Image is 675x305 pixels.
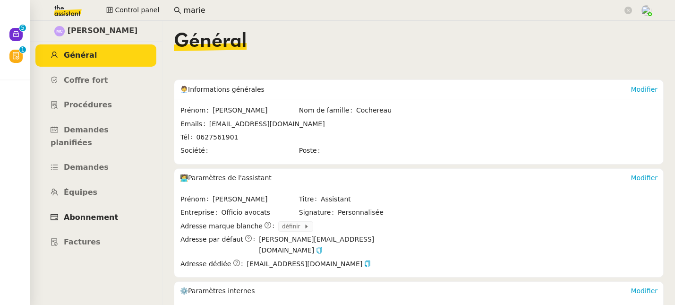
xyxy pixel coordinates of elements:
[64,76,108,85] span: Coffre fort
[356,105,417,116] span: Cochereau
[631,287,658,295] a: Modifier
[641,5,651,16] img: users%2FNTfmycKsCFdqp6LX6USf2FmuPJo2%2Favatar%2F16D86256-2126-4AE5-895D-3A0011377F92_1_102_o-remo...
[180,119,209,130] span: Emails
[180,194,213,205] span: Prénom
[180,80,631,99] div: 🧑‍💼
[64,163,109,172] span: Demandes
[321,194,416,205] span: Assistant
[188,86,265,93] span: Informations générales
[180,145,212,156] span: Société
[64,100,112,109] span: Procédures
[51,125,109,147] span: Demandes planifiées
[54,26,65,36] img: svg
[183,4,623,17] input: Rechercher
[35,182,156,204] a: Équipes
[35,94,156,116] a: Procédures
[64,188,97,197] span: Équipes
[35,157,156,179] a: Demandes
[259,234,416,256] span: [PERSON_NAME][EMAIL_ADDRESS][DOMAIN_NAME]
[221,207,298,218] span: Officio avocats
[180,169,631,188] div: 🧑‍💻
[213,105,298,116] span: [PERSON_NAME]
[631,86,658,93] a: Modifier
[35,207,156,229] a: Abonnement
[188,174,272,182] span: Paramètres de l'assistant
[64,237,101,246] span: Factures
[196,133,238,141] span: 0627561901
[21,46,25,55] p: 1
[19,25,26,31] nz-badge-sup: 5
[68,25,138,37] span: [PERSON_NAME]
[299,194,321,205] span: Titre
[247,259,371,270] span: [EMAIL_ADDRESS][DOMAIN_NAME]
[180,221,263,232] span: Adresse marque blanche
[180,105,213,116] span: Prénom
[21,25,25,33] p: 5
[64,213,118,222] span: Abonnement
[35,119,156,154] a: Demandes planifiées
[174,32,247,51] span: Général
[180,282,631,301] div: ⚙️
[631,174,658,182] a: Modifier
[299,105,356,116] span: Nom de famille
[180,132,196,143] span: Tél
[338,207,384,218] span: Personnalisée
[19,46,26,53] nz-badge-sup: 1
[180,207,221,218] span: Entreprise
[35,44,156,67] a: Général
[299,145,324,156] span: Poste
[282,222,304,231] span: définir
[101,4,165,17] button: Control panel
[188,287,255,295] span: Paramètres internes
[115,5,159,16] span: Control panel
[299,207,338,218] span: Signature
[213,194,298,205] span: [PERSON_NAME]
[180,234,243,245] span: Adresse par défaut
[209,120,325,128] span: [EMAIL_ADDRESS][DOMAIN_NAME]
[35,70,156,92] a: Coffre fort
[180,259,231,270] span: Adresse dédiée
[64,51,97,60] span: Général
